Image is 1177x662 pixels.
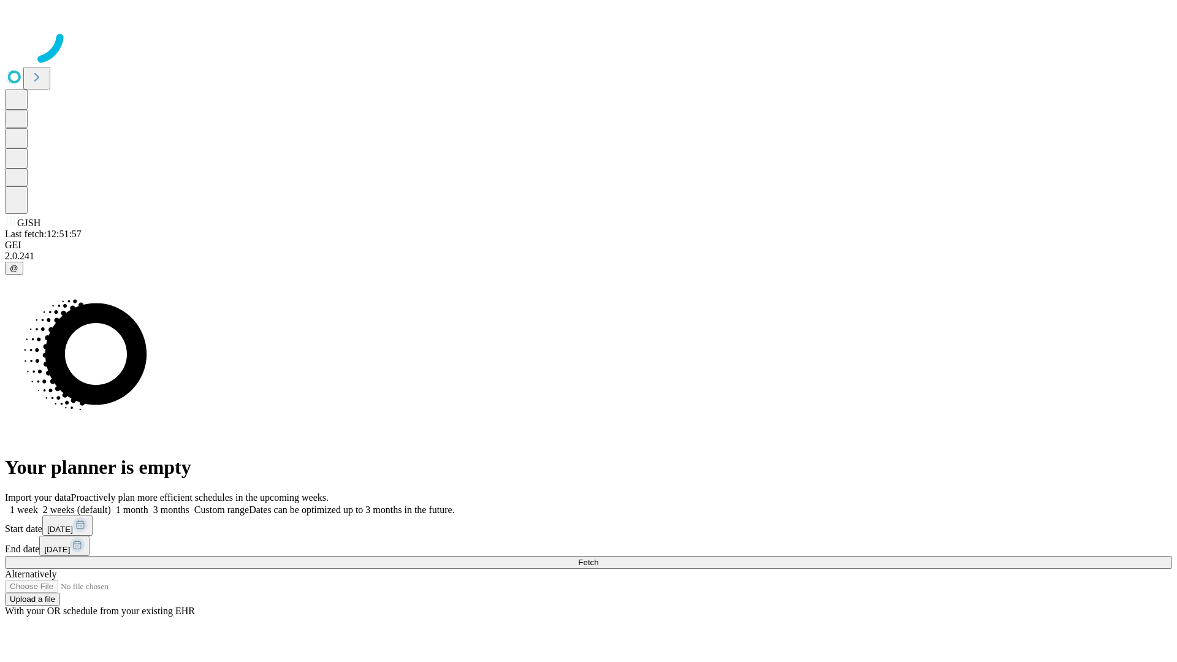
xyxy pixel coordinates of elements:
[5,516,1172,536] div: Start date
[5,569,56,579] span: Alternatively
[153,504,189,515] span: 3 months
[17,218,40,228] span: GJSH
[5,556,1172,569] button: Fetch
[39,536,90,556] button: [DATE]
[43,504,111,515] span: 2 weeks (default)
[5,229,82,239] span: Last fetch: 12:51:57
[249,504,454,515] span: Dates can be optimized up to 3 months in the future.
[5,262,23,275] button: @
[44,545,70,554] span: [DATE]
[5,251,1172,262] div: 2.0.241
[71,492,329,503] span: Proactively plan more efficient schedules in the upcoming weeks.
[5,593,60,606] button: Upload a file
[5,606,195,616] span: With your OR schedule from your existing EHR
[42,516,93,536] button: [DATE]
[47,525,73,534] span: [DATE]
[194,504,249,515] span: Custom range
[10,504,38,515] span: 1 week
[578,558,598,567] span: Fetch
[10,264,18,273] span: @
[5,456,1172,479] h1: Your planner is empty
[5,240,1172,251] div: GEI
[116,504,148,515] span: 1 month
[5,492,71,503] span: Import your data
[5,536,1172,556] div: End date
